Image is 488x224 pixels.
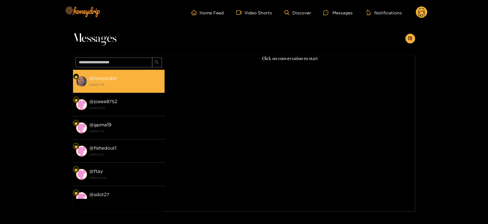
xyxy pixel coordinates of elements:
strong: @ gpma19 [90,122,112,127]
img: Fan Level [74,145,78,148]
span: search [155,60,159,65]
strong: [DATE] 15:28 [90,105,162,111]
img: conversation [76,122,87,133]
strong: @ joeee8752 [90,99,118,104]
img: Fan Level [74,121,78,125]
strong: [DATE] 17:13 [90,129,162,134]
span: home [191,10,200,15]
span: video-camera [236,10,245,15]
strong: @ sdot27 [90,192,110,197]
strong: [DATE] 03:00 [90,175,162,181]
strong: @ ftay [90,169,103,174]
strong: @ tonysydor [90,76,117,81]
img: conversation [76,146,87,157]
p: Click on conversation to start [165,55,415,62]
img: conversation [76,76,87,87]
a: Home Feed [191,10,224,15]
img: Fan Level [74,75,78,79]
strong: [DATE] 17:16 [90,82,162,88]
span: appstore-add [408,36,413,41]
strong: [DATE] 21:13 [90,152,162,157]
strong: [DATE] 09:30 [90,198,162,204]
a: Video Shorts [236,10,272,15]
button: search [152,58,162,67]
img: conversation [76,99,87,110]
img: Fan Level [74,98,78,102]
strong: @ fishedout1 [90,145,117,151]
img: Fan Level [74,168,78,172]
button: appstore-add [405,34,415,43]
img: conversation [76,192,87,203]
a: Discover [284,10,311,15]
img: conversation [76,169,87,180]
button: Notifications [365,9,404,16]
span: Messages [73,31,117,46]
img: Fan Level [74,191,78,195]
div: Messages [323,9,353,16]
